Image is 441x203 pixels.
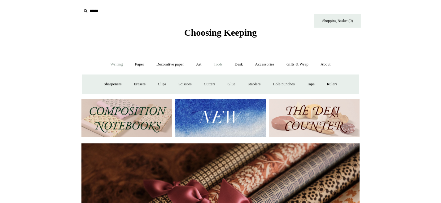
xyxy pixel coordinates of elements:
a: Decorative paper [151,56,190,73]
a: Tools [208,56,228,73]
a: Clips [152,76,172,92]
a: Choosing Keeping [184,32,257,37]
a: Staplers [242,76,266,92]
a: Writing [105,56,129,73]
a: About [315,56,336,73]
a: Erasers [128,76,151,92]
span: Choosing Keeping [184,27,257,38]
img: New.jpg__PID:f73bdf93-380a-4a35-bcfe-7823039498e1 [175,99,266,138]
a: Sharpeners [98,76,127,92]
a: Rulers [321,76,343,92]
a: Shopping Basket (0) [314,14,361,28]
a: Accessories [250,56,280,73]
a: Tape [301,76,320,92]
a: Glue [222,76,241,92]
a: Gifts & Wrap [281,56,314,73]
a: Scissors [173,76,197,92]
a: Art [190,56,207,73]
a: Paper [129,56,150,73]
a: Desk [229,56,249,73]
img: 202302 Composition ledgers.jpg__PID:69722ee6-fa44-49dd-a067-31375e5d54ec [81,99,172,138]
img: The Deli Counter [269,99,360,138]
a: Cutters [198,76,221,92]
a: Hole punches [267,76,300,92]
